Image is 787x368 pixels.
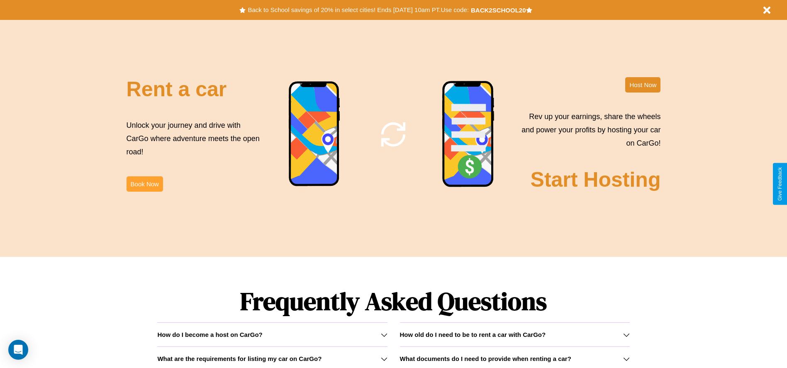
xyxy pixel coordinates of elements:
[625,77,660,93] button: Host Now
[400,355,571,362] h3: What documents do I need to provide when renting a car?
[517,110,660,150] p: Rev up your earnings, share the wheels and power your profits by hosting your car on CarGo!
[246,4,470,16] button: Back to School savings of 20% in select cities! Ends [DATE] 10am PT.Use code:
[288,81,341,188] img: phone
[157,331,262,338] h3: How do I become a host on CarGo?
[127,176,163,192] button: Book Now
[777,167,783,201] div: Give Feedback
[471,7,526,14] b: BACK2SCHOOL20
[400,331,546,338] h3: How old do I need to be to rent a car with CarGo?
[157,355,322,362] h3: What are the requirements for listing my car on CarGo?
[442,80,495,188] img: phone
[531,168,661,192] h2: Start Hosting
[127,77,227,101] h2: Rent a car
[127,119,263,159] p: Unlock your journey and drive with CarGo where adventure meets the open road!
[157,280,629,322] h1: Frequently Asked Questions
[8,340,28,360] div: Open Intercom Messenger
